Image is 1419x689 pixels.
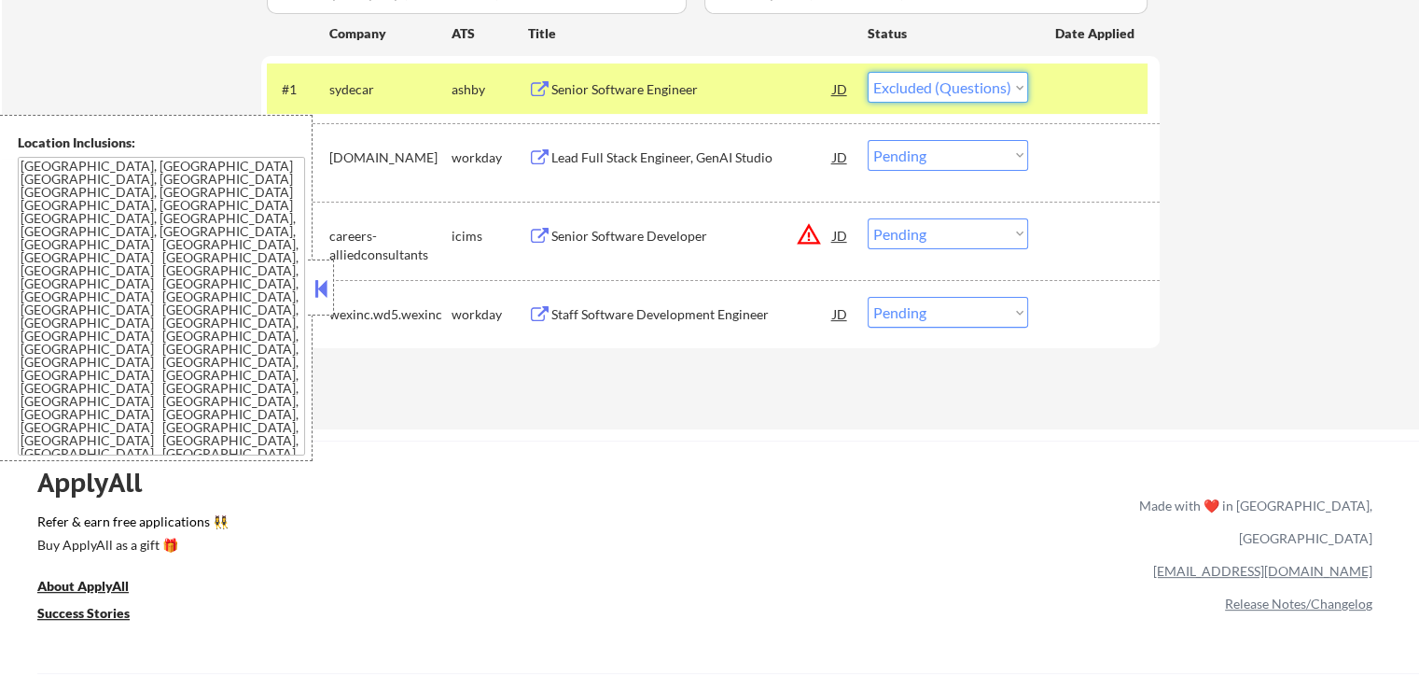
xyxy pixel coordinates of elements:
[37,578,129,594] u: About ApplyAll
[452,305,528,324] div: workday
[452,80,528,99] div: ashby
[329,305,452,324] div: wexinc.wd5.wexinc
[452,148,528,167] div: workday
[282,80,314,99] div: #1
[528,24,850,43] div: Title
[37,603,155,626] a: Success Stories
[831,140,850,174] div: JD
[831,218,850,252] div: JD
[37,605,130,621] u: Success Stories
[831,297,850,330] div: JD
[329,227,452,263] div: careers-alliedconsultants
[1225,596,1372,612] a: Release Notes/Changelog
[37,539,224,552] div: Buy ApplyAll as a gift 🎁
[329,24,452,43] div: Company
[1055,24,1137,43] div: Date Applied
[37,576,155,599] a: About ApplyAll
[452,24,528,43] div: ATS
[18,134,305,152] div: Location Inclusions:
[329,148,452,167] div: [DOMAIN_NAME]
[551,227,833,246] div: Senior Software Developer
[551,80,833,99] div: Senior Software Engineer
[1132,489,1372,555] div: Made with ❤️ in [GEOGRAPHIC_DATA], [GEOGRAPHIC_DATA]
[796,221,822,247] button: warning_amber
[37,467,163,499] div: ApplyAll
[329,80,452,99] div: sydecar
[37,535,224,558] a: Buy ApplyAll as a gift 🎁
[551,305,833,324] div: Staff Software Development Engineer
[452,227,528,246] div: icims
[831,72,850,105] div: JD
[868,16,1028,49] div: Status
[551,148,833,167] div: Lead Full Stack Engineer, GenAI Studio
[1153,563,1372,579] a: [EMAIL_ADDRESS][DOMAIN_NAME]
[37,515,749,535] a: Refer & earn free applications 👯‍♀️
